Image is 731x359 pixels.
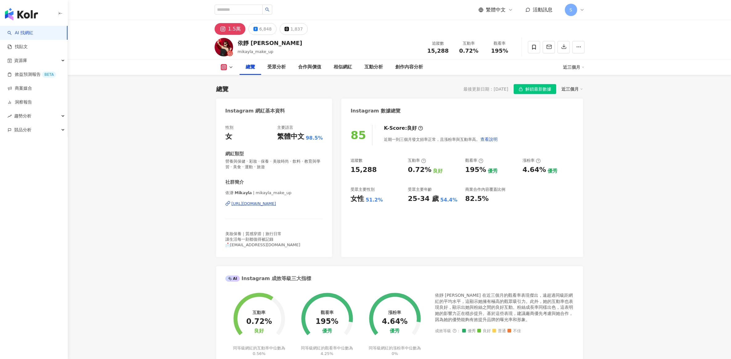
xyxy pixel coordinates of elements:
span: 查看說明 [480,137,498,142]
span: 優秀 [462,329,476,333]
div: 54.4% [440,197,458,203]
span: 美妝保養｜質感穿搭｜旅行日常 讓生活每一刻都值得被記錄 📩[EMAIL_ADDRESS][DOMAIN_NAME] [225,231,300,247]
button: 6,848 [248,23,277,35]
div: Instagram 成效等級三大指標 [225,275,311,282]
span: 活動訊息 [533,7,552,13]
div: 商業合作內容覆蓋比例 [465,187,505,192]
div: 最後更新日期：[DATE] [463,87,508,92]
div: AI [225,275,240,282]
div: 85 [351,129,366,141]
div: 追蹤數 [426,40,450,47]
button: 解鎖最新數據 [514,84,556,94]
span: 依瀞 𝗠𝗶𝗸𝗮𝘆𝗹𝗮 | mikayla_make_up [225,190,323,196]
div: 互動率 [457,40,481,47]
div: 互動率 [408,158,426,163]
img: KOL Avatar [215,38,233,56]
div: 0.72% [246,317,272,326]
div: 良好 [407,125,417,132]
div: 相似網紅 [334,63,352,71]
span: 0.72% [459,48,478,54]
span: 資源庫 [14,54,27,67]
span: 0.56% [253,351,265,356]
a: 找貼文 [7,44,28,50]
div: 25-34 歲 [408,194,439,204]
span: 普通 [492,329,506,333]
div: 同等級網紅的漲粉率中位數為 [368,345,422,357]
div: K-Score : [384,125,423,132]
div: 互動分析 [364,63,383,71]
span: search [265,7,269,12]
div: 社群簡介 [225,179,244,186]
div: 創作內容分析 [395,63,423,71]
div: 女性 [351,194,364,204]
div: [URL][DOMAIN_NAME] [232,201,276,206]
div: 15,288 [351,165,377,175]
span: S [569,6,572,13]
div: 良好 [254,328,264,334]
div: 主要語言 [277,125,293,130]
div: 女 [225,132,232,141]
span: 競品分析 [14,123,31,137]
div: 合作與價值 [298,63,321,71]
div: 受眾主要性別 [351,187,375,192]
a: 商案媒合 [7,85,32,92]
div: 近三個月 [561,85,583,93]
div: 受眾主要年齡 [408,187,432,192]
img: logo [5,8,38,20]
span: 營養與保健 · 彩妝 · 保養 · 美妝時尚 · 飲料 · 教育與學習 · 美食 · 運動 · 旅遊 [225,159,323,170]
div: 近期一到三個月發文頻率正常，且漲粉率與互動率高。 [384,133,498,145]
div: 82.5% [465,194,489,204]
div: 0.72% [408,165,431,175]
button: 1,837 [280,23,308,35]
span: 不佳 [507,329,521,333]
div: 觀看率 [321,310,334,315]
div: 互動率 [253,310,265,315]
div: 4.64% [523,165,546,175]
div: 良好 [433,168,443,174]
a: 洞察報告 [7,99,32,105]
div: 繁體中文 [277,132,304,141]
div: 性別 [225,125,233,130]
div: 4.64% [382,317,408,326]
div: 成效等級 ： [435,329,574,333]
div: 195% [465,165,486,175]
div: 追蹤數 [351,158,363,163]
button: 查看說明 [480,133,498,145]
span: 4.25% [321,351,333,356]
span: 98.5% [306,135,323,141]
div: Instagram 網紅基本資料 [225,108,285,114]
span: 解鎖最新數據 [525,84,551,94]
div: 同等級網紅的觀看率中位數為 [300,345,354,357]
div: 觀看率 [465,158,483,163]
div: 漲粉率 [523,158,541,163]
div: 依靜 [PERSON_NAME] [238,39,302,47]
div: 1.5萬 [228,25,241,33]
span: rise [7,114,12,118]
div: 受眾分析 [267,63,286,71]
div: 優秀 [548,168,557,174]
div: 總覽 [246,63,255,71]
a: [URL][DOMAIN_NAME] [225,201,323,206]
span: 良好 [477,329,491,333]
div: 51.2% [366,197,383,203]
span: 195% [491,48,508,54]
div: 依靜 [PERSON_NAME] 在近三個月的觀看率表現傑出，遠超過同級距網紅的平均水平，這顯示她擁有極高的觀眾吸引力。此外，她的互動率也表現良好，顯示出她與粉絲之間的良好互動。粉絲成長率同樣出... [435,292,574,323]
div: Instagram 數據總覽 [351,108,400,114]
button: 1.5萬 [215,23,245,35]
span: 繁體中文 [486,6,506,13]
span: 0% [392,351,398,356]
a: searchAI 找網紅 [7,30,33,36]
a: 效益預測報告BETA [7,71,56,78]
div: 漲粉率 [388,310,401,315]
div: 1,837 [290,25,303,33]
span: 趨勢分析 [14,109,31,123]
span: mikayla_make_up [238,49,273,54]
div: 近三個月 [563,62,585,72]
div: 195% [315,317,338,326]
div: 優秀 [390,328,400,334]
div: 6,848 [259,25,272,33]
div: 同等級網紅的互動率中位數為 [232,345,286,357]
div: 總覽 [216,85,228,93]
div: 優秀 [488,168,498,174]
div: 優秀 [322,328,332,334]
